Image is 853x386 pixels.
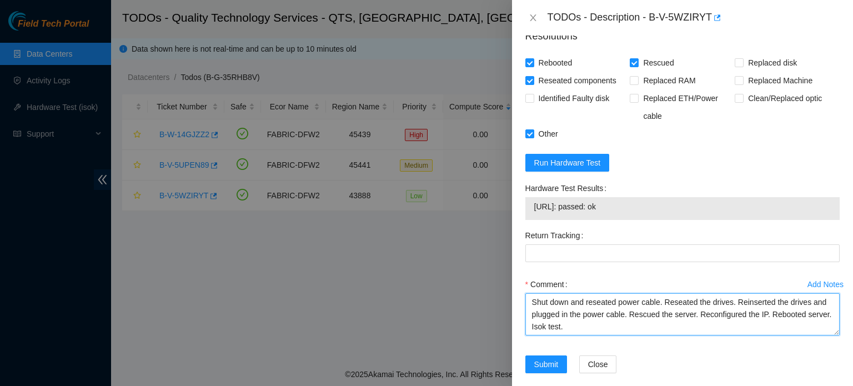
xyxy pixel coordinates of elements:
label: Hardware Test Results [525,179,611,197]
label: Comment [525,275,572,293]
input: Return Tracking [525,244,840,262]
span: Replaced Machine [744,72,817,89]
button: Close [525,13,541,23]
span: Replaced RAM [639,72,700,89]
span: close [529,13,538,22]
textarea: Comment [525,293,840,335]
span: Reseated components [534,72,621,89]
span: Rescued [639,54,678,72]
span: [URL]: passed: ok [534,200,831,213]
button: Run Hardware Test [525,154,610,172]
span: Clean/Replaced optic [744,89,826,107]
span: Close [588,358,608,370]
span: Run Hardware Test [534,157,601,169]
span: Replaced disk [744,54,801,72]
div: TODOs - Description - B-V-5WZIRYT [548,9,840,27]
button: Close [579,355,617,373]
button: Add Notes [807,275,844,293]
label: Return Tracking [525,227,588,244]
div: Add Notes [807,280,844,288]
span: Submit [534,358,559,370]
span: Other [534,125,563,143]
span: Rebooted [534,54,577,72]
button: Submit [525,355,568,373]
span: Identified Faulty disk [534,89,614,107]
span: Replaced ETH/Power cable [639,89,735,125]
